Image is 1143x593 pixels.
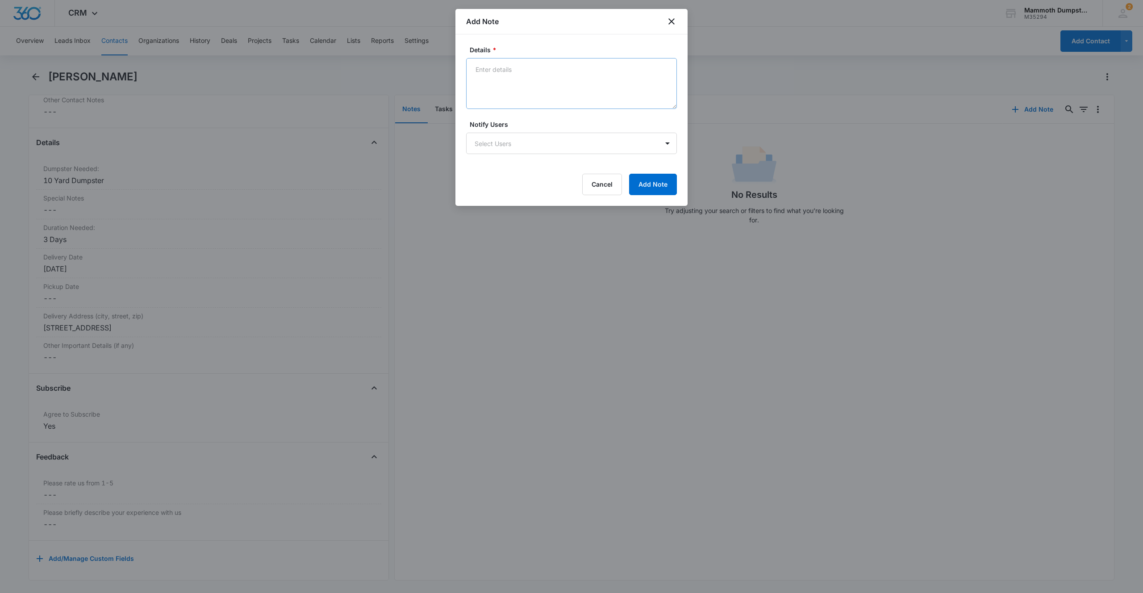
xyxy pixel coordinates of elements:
button: Cancel [582,174,622,195]
button: close [666,16,677,27]
h1: Add Note [466,16,499,27]
label: Notify Users [470,120,680,129]
button: Add Note [629,174,677,195]
label: Details [470,45,680,54]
